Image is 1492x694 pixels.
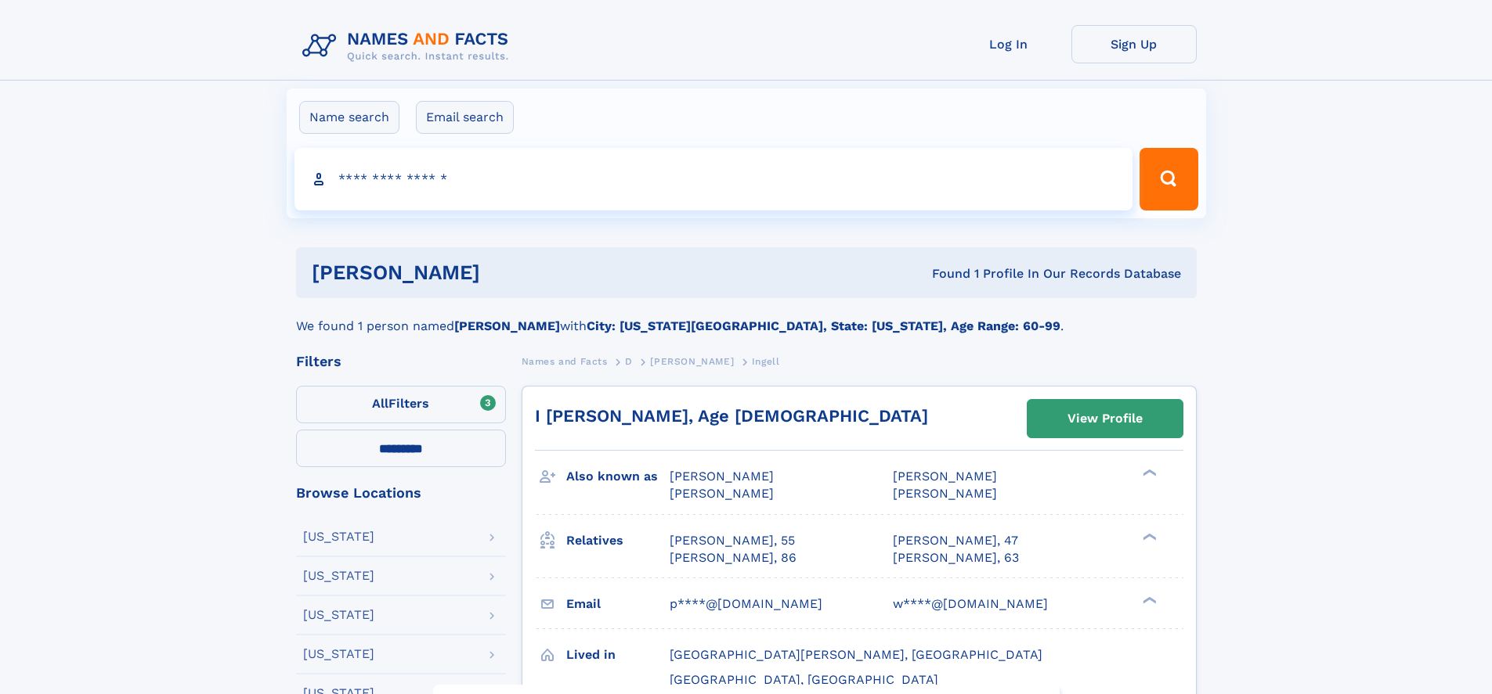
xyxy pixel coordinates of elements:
[296,354,506,369] div: Filters
[296,386,506,423] label: Filters
[670,647,1042,662] span: [GEOGRAPHIC_DATA][PERSON_NAME], [GEOGRAPHIC_DATA]
[650,351,734,371] a: [PERSON_NAME]
[946,25,1071,63] a: Log In
[296,298,1197,336] div: We found 1 person named with .
[296,25,522,67] img: Logo Names and Facts
[566,527,670,554] h3: Relatives
[535,406,928,426] a: I [PERSON_NAME], Age [DEMOGRAPHIC_DATA]
[372,396,388,411] span: All
[625,356,633,367] span: D
[587,318,1060,333] b: City: [US_STATE][GEOGRAPHIC_DATA], State: [US_STATE], Age Range: 60-99
[670,486,774,501] span: [PERSON_NAME]
[299,101,399,134] label: Name search
[303,648,374,660] div: [US_STATE]
[670,672,938,687] span: [GEOGRAPHIC_DATA], [GEOGRAPHIC_DATA]
[566,463,670,490] h3: Also known as
[670,532,795,549] a: [PERSON_NAME], 55
[650,356,734,367] span: [PERSON_NAME]
[303,530,374,543] div: [US_STATE]
[893,469,997,484] span: [PERSON_NAME]
[522,351,608,371] a: Names and Facts
[454,318,560,333] b: [PERSON_NAME]
[294,148,1133,210] input: search input
[670,549,797,566] a: [PERSON_NAME], 86
[303,609,374,621] div: [US_STATE]
[1139,468,1158,478] div: ❯
[893,532,1018,549] a: [PERSON_NAME], 47
[1139,531,1158,541] div: ❯
[1139,595,1158,605] div: ❯
[1071,25,1197,63] a: Sign Up
[670,469,774,484] span: [PERSON_NAME]
[312,263,706,282] h1: [PERSON_NAME]
[625,351,633,371] a: D
[706,265,1181,282] div: Found 1 Profile In Our Records Database
[752,356,780,367] span: Ingell
[296,486,506,500] div: Browse Locations
[1140,148,1198,210] button: Search Button
[566,591,670,617] h3: Email
[566,642,670,668] h3: Lived in
[416,101,514,134] label: Email search
[893,486,997,501] span: [PERSON_NAME]
[1068,401,1143,437] div: View Profile
[303,570,374,582] div: [US_STATE]
[1028,400,1183,437] a: View Profile
[893,549,1019,566] a: [PERSON_NAME], 63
